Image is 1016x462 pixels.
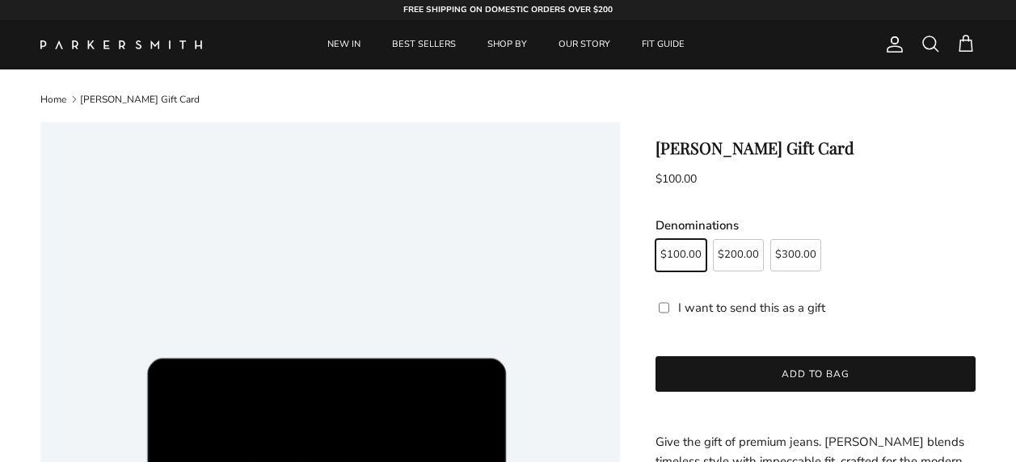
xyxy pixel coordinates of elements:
a: BEST SELLERS [377,20,470,69]
a: FIT GUIDE [627,20,699,69]
legend: Denominations [656,217,739,234]
a: Home [40,93,66,106]
strong: FREE SHIPPING ON DOMESTIC ORDERS OVER $200 [403,4,613,15]
span: $100.00 [656,171,697,187]
button: Add to bag [656,356,976,392]
a: SHOP BY [473,20,542,69]
span: $200.00 [718,250,759,260]
nav: Breadcrumbs [40,92,976,106]
div: Primary [241,20,772,69]
span: $300.00 [775,250,816,260]
label: I want to send this as a gift [678,298,825,317]
a: OUR STORY [544,20,625,69]
h1: [PERSON_NAME] Gift Card [656,138,976,157]
span: $100.00 [660,250,702,260]
a: [PERSON_NAME] Gift Card [80,93,200,106]
a: NEW IN [313,20,375,69]
img: Parker Smith [40,40,202,49]
a: Account [879,35,904,54]
input: I want to send this as a gift [659,300,669,315]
